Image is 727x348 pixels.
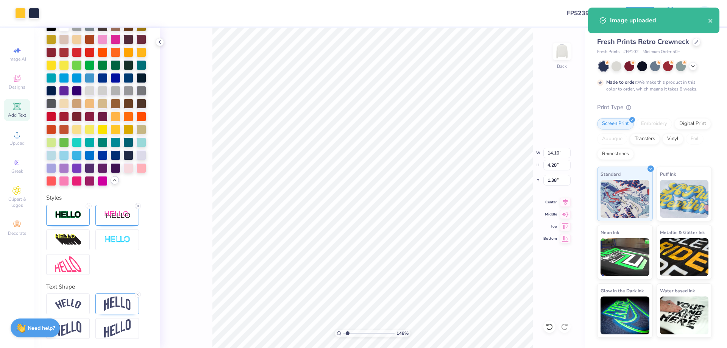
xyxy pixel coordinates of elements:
[46,282,148,291] div: Text Shape
[543,236,557,241] span: Bottom
[636,118,672,130] div: Embroidery
[610,16,708,25] div: Image uploaded
[55,256,81,273] img: Free Distort
[9,84,25,90] span: Designs
[104,236,131,244] img: Negative Space
[606,79,638,85] strong: Made to order:
[396,330,409,337] span: 148 %
[561,6,616,21] input: Untitled Design
[606,79,699,92] div: We make this product in this color to order, which means it takes 8 weeks.
[55,321,81,336] img: Flag
[674,118,711,130] div: Digital Print
[543,200,557,205] span: Center
[597,49,619,55] span: Fresh Prints
[55,211,81,219] img: Stroke
[597,118,634,130] div: Screen Print
[660,180,709,218] img: Puff Ink
[643,49,680,55] span: Minimum Order: 50 +
[597,103,712,112] div: Print Type
[8,230,26,236] span: Decorate
[8,56,26,62] span: Image AI
[601,287,644,295] span: Glow in the Dark Ink
[8,112,26,118] span: Add Text
[601,238,649,276] img: Neon Ink
[55,299,81,309] img: Arc
[28,325,55,332] strong: Need help?
[662,133,683,145] div: Vinyl
[601,170,621,178] span: Standard
[597,37,689,46] span: Fresh Prints Retro Crewneck
[660,228,705,236] span: Metallic & Glitter Ink
[686,133,704,145] div: Foil
[660,238,709,276] img: Metallic & Glitter Ink
[11,168,23,174] span: Greek
[104,319,131,338] img: Rise
[597,148,634,160] div: Rhinestones
[623,49,639,55] span: # FP102
[630,133,660,145] div: Transfers
[601,180,649,218] img: Standard
[55,234,81,246] img: 3d Illusion
[601,297,649,334] img: Glow in the Dark Ink
[543,212,557,217] span: Middle
[104,297,131,311] img: Arch
[660,297,709,334] img: Water based Ink
[601,228,619,236] span: Neon Ink
[660,287,695,295] span: Water based Ink
[9,140,25,146] span: Upload
[554,44,569,59] img: Back
[708,16,713,25] button: close
[104,211,131,220] img: Shadow
[597,133,627,145] div: Applique
[660,170,676,178] span: Puff Ink
[46,194,148,202] div: Styles
[543,224,557,229] span: Top
[557,63,567,70] div: Back
[4,196,30,208] span: Clipart & logos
